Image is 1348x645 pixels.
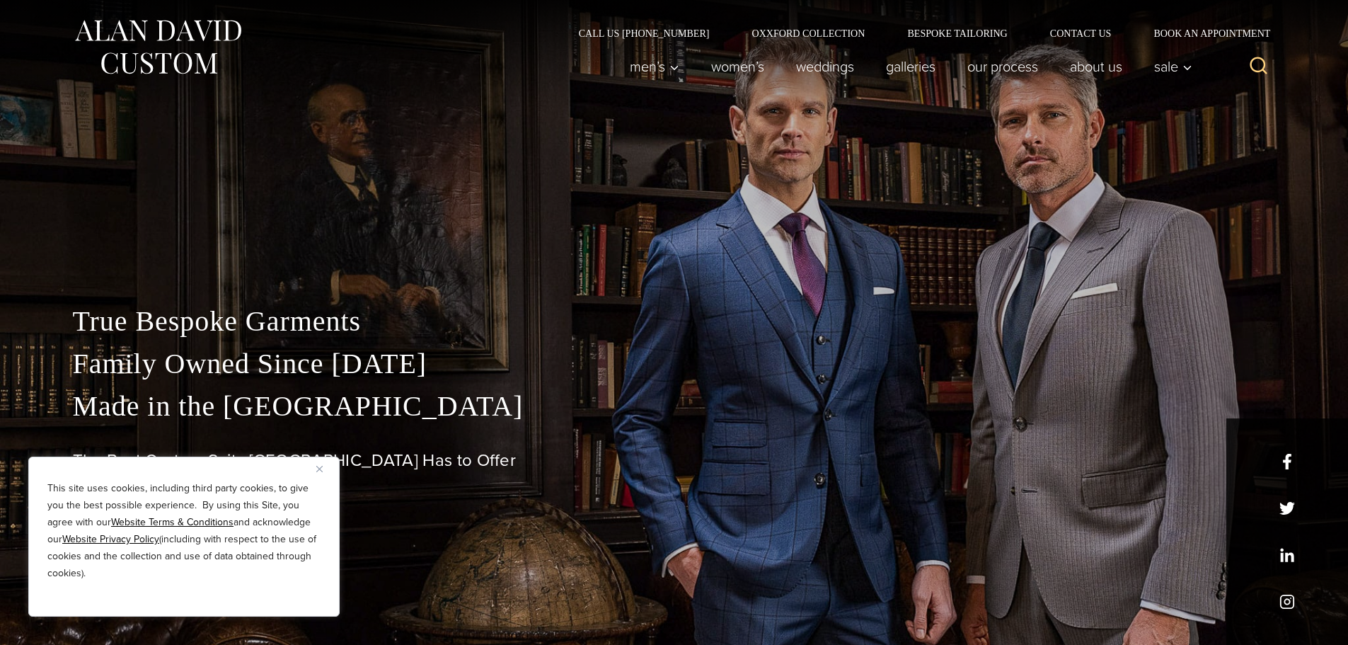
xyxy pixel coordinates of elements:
button: View Search Form [1242,50,1276,84]
img: Close [316,466,323,472]
a: Our Process [951,52,1054,81]
img: Alan David Custom [73,16,243,79]
a: Oxxford Collection [730,28,886,38]
p: This site uses cookies, including third party cookies, to give you the best possible experience. ... [47,480,321,582]
a: Book an Appointment [1132,28,1275,38]
a: Call Us [PHONE_NUMBER] [558,28,731,38]
a: Galleries [870,52,951,81]
a: Women’s [695,52,780,81]
a: About Us [1054,52,1138,81]
span: Men’s [630,59,679,74]
nav: Secondary Navigation [558,28,1276,38]
a: Website Privacy Policy [62,532,159,547]
a: Bespoke Tailoring [886,28,1028,38]
h1: The Best Custom Suits [GEOGRAPHIC_DATA] Has to Offer [73,450,1276,471]
p: True Bespoke Garments Family Owned Since [DATE] Made in the [GEOGRAPHIC_DATA] [73,300,1276,428]
a: weddings [780,52,870,81]
button: Close [316,460,333,477]
span: Sale [1154,59,1192,74]
nav: Primary Navigation [613,52,1199,81]
a: Contact Us [1029,28,1133,38]
a: Website Terms & Conditions [111,515,234,530]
